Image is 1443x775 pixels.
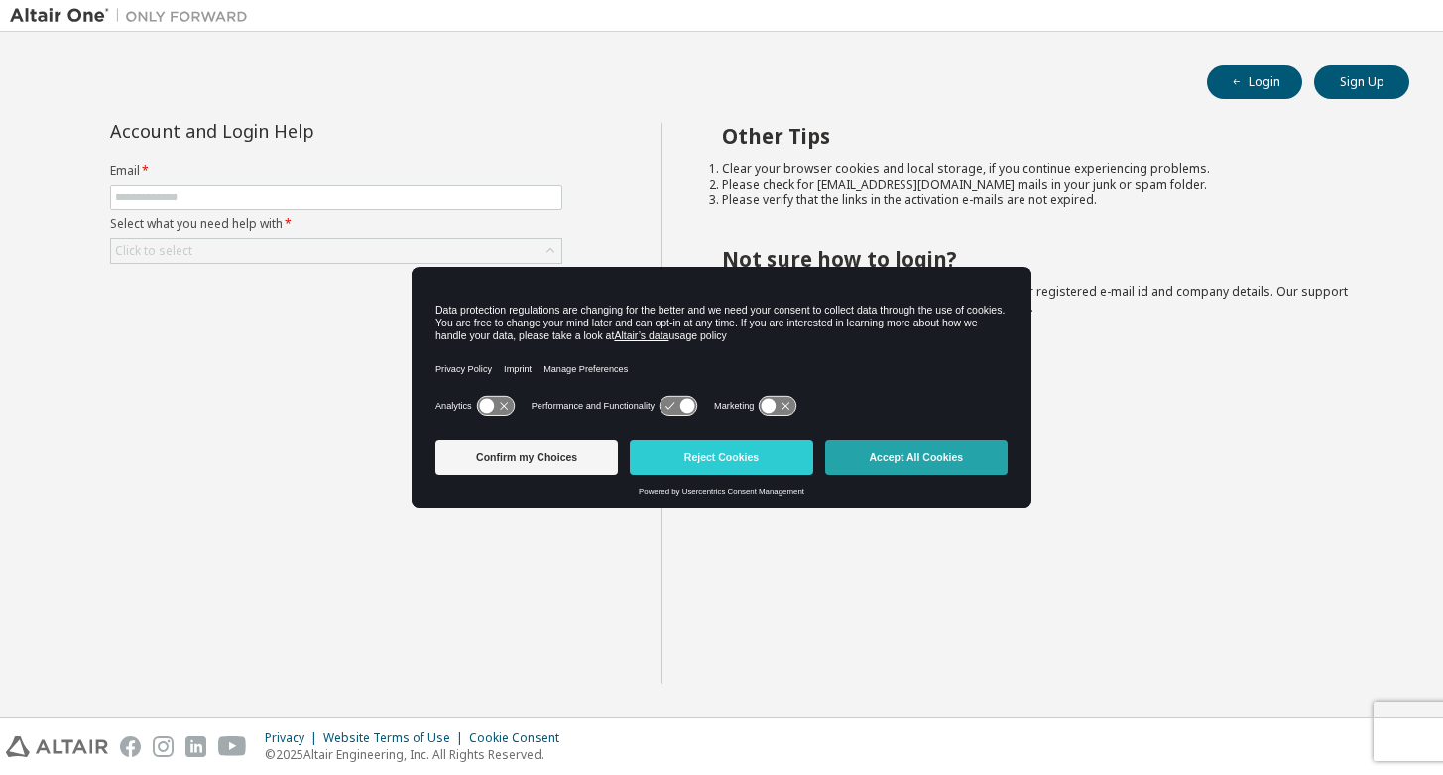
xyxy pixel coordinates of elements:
[265,730,323,746] div: Privacy
[115,243,192,259] div: Click to select
[218,736,247,757] img: youtube.svg
[120,736,141,757] img: facebook.svg
[722,177,1374,193] li: Please check for [EMAIL_ADDRESS][DOMAIN_NAME] mails in your junk or spam folder.
[722,246,1374,272] h2: Not sure how to login?
[722,193,1374,208] li: Please verify that the links in the activation e-mails are not expired.
[110,216,562,232] label: Select what you need help with
[110,123,472,139] div: Account and Login Help
[722,123,1374,149] h2: Other Tips
[6,736,108,757] img: altair_logo.svg
[111,239,561,263] div: Click to select
[469,730,571,746] div: Cookie Consent
[10,6,258,26] img: Altair One
[1314,65,1409,99] button: Sign Up
[1207,65,1302,99] button: Login
[323,730,469,746] div: Website Terms of Use
[110,163,562,179] label: Email
[722,161,1374,177] li: Clear your browser cookies and local storage, if you continue experiencing problems.
[185,736,206,757] img: linkedin.svg
[153,736,174,757] img: instagram.svg
[265,746,571,763] p: © 2025 Altair Engineering, Inc. All Rights Reserved.
[722,283,1348,316] span: with a brief description of the problem, your registered e-mail id and company details. Our suppo...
